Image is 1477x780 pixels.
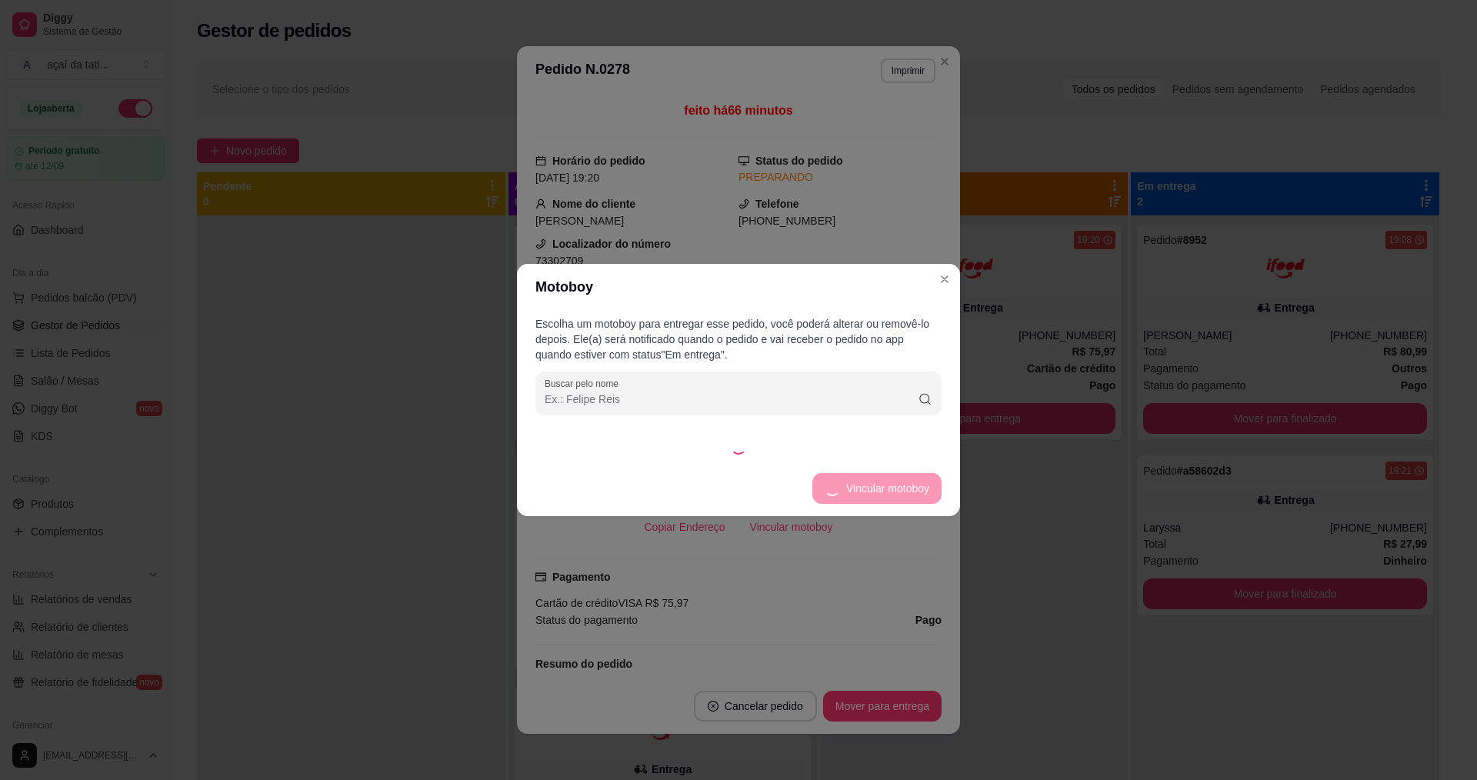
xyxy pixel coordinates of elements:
[932,267,957,292] button: Close
[731,439,746,455] div: Loading
[545,392,918,407] input: Buscar pelo nome
[535,316,942,362] p: Escolha um motoboy para entregar esse pedido, você poderá alterar ou removê-lo depois. Ele(a) ser...
[517,264,960,310] header: Motoboy
[545,377,624,390] label: Buscar pelo nome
